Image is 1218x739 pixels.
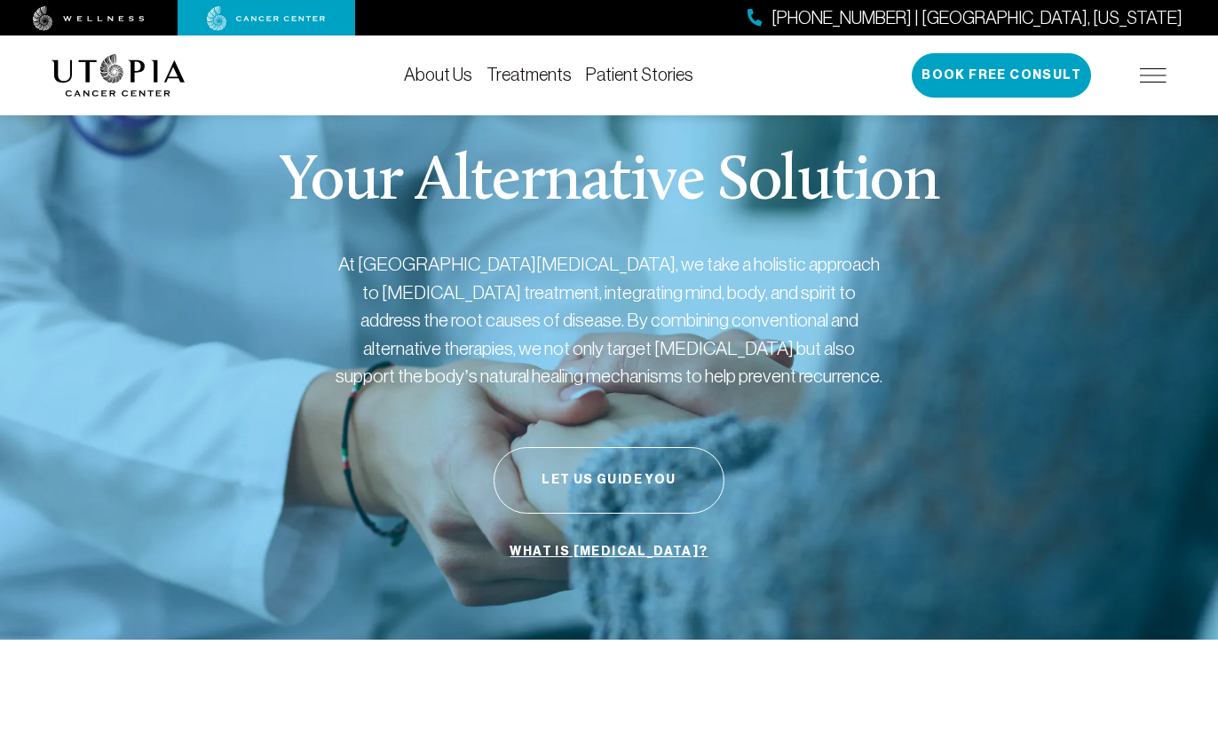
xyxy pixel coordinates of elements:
[747,5,1182,31] a: [PHONE_NUMBER] | [GEOGRAPHIC_DATA], [US_STATE]
[486,65,572,84] a: Treatments
[494,447,724,514] button: Let Us Guide You
[33,6,145,31] img: wellness
[912,53,1091,98] button: Book Free Consult
[505,535,712,569] a: What is [MEDICAL_DATA]?
[404,65,472,84] a: About Us
[771,5,1182,31] span: [PHONE_NUMBER] | [GEOGRAPHIC_DATA], [US_STATE]
[279,151,938,215] p: Your Alternative Solution
[1140,68,1167,83] img: icon-hamburger
[334,250,884,390] p: At [GEOGRAPHIC_DATA][MEDICAL_DATA], we take a holistic approach to [MEDICAL_DATA] treatment, inte...
[586,65,693,84] a: Patient Stories
[207,6,326,31] img: cancer center
[51,54,186,97] img: logo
